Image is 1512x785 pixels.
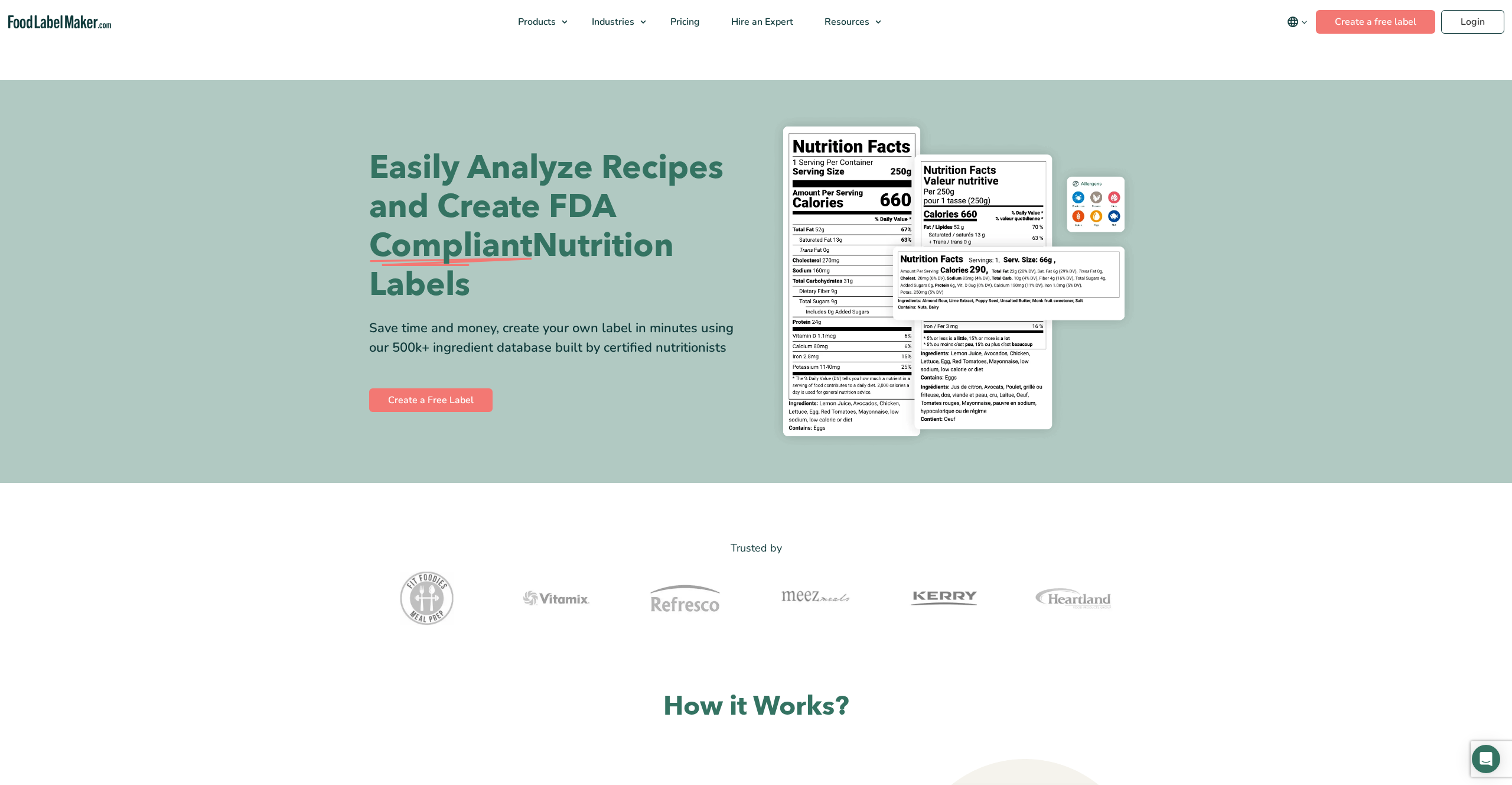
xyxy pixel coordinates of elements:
span: Resources [821,15,871,28]
h2: How it Works? [369,689,1143,724]
span: Hire an Expert [728,15,794,28]
span: Pricing [667,15,701,28]
a: Create a free label [1316,10,1435,34]
div: Open Intercom Messenger [1472,745,1500,773]
span: Compliant [369,226,532,265]
span: Industries [588,15,636,28]
a: Login [1441,10,1504,34]
span: Products [514,15,557,28]
div: Save time and money, create your own label in minutes using our 500k+ ingredient database built b... [369,319,747,358]
a: Create a Free Label [369,388,493,412]
h1: Easily Analyze Recipes and Create FDA Nutrition Labels [369,148,747,304]
p: Trusted by [369,540,1143,557]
